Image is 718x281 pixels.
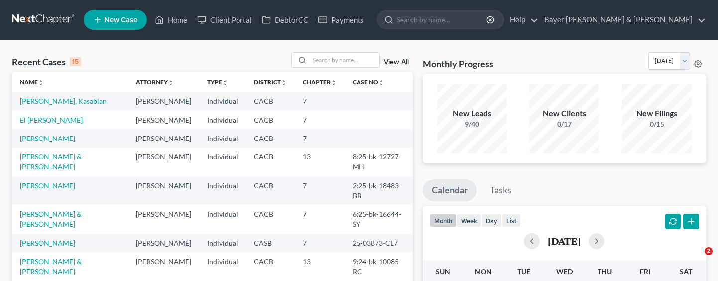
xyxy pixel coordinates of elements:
[150,11,192,29] a: Home
[310,53,379,67] input: Search by name...
[20,152,82,171] a: [PERSON_NAME] & [PERSON_NAME]
[281,80,287,86] i: unfold_more
[680,267,692,276] span: Sat
[345,252,413,281] td: 9:24-bk-10085-RC
[246,234,295,252] td: CASB
[199,111,246,129] td: Individual
[378,80,384,86] i: unfold_more
[257,11,313,29] a: DebtorCC
[640,267,650,276] span: Fri
[430,214,457,227] button: month
[502,214,521,227] button: list
[353,78,384,86] a: Case Nounfold_more
[199,205,246,233] td: Individual
[622,119,692,129] div: 0/15
[199,252,246,281] td: Individual
[246,92,295,110] td: CACB
[128,252,199,281] td: [PERSON_NAME]
[246,252,295,281] td: CACB
[246,176,295,205] td: CACB
[128,92,199,110] td: [PERSON_NAME]
[295,111,345,129] td: 7
[128,111,199,129] td: [PERSON_NAME]
[128,148,199,176] td: [PERSON_NAME]
[38,80,44,86] i: unfold_more
[475,267,492,276] span: Mon
[684,247,708,271] iframe: Intercom live chat
[505,11,538,29] a: Help
[437,119,507,129] div: 9/40
[192,11,257,29] a: Client Portal
[246,205,295,233] td: CACB
[20,78,44,86] a: Nameunfold_more
[20,97,107,105] a: [PERSON_NAME], Kasabian
[517,267,530,276] span: Tue
[128,176,199,205] td: [PERSON_NAME]
[295,129,345,147] td: 7
[20,239,75,247] a: [PERSON_NAME]
[539,11,706,29] a: Bayer [PERSON_NAME] & [PERSON_NAME]
[128,234,199,252] td: [PERSON_NAME]
[199,176,246,205] td: Individual
[207,78,228,86] a: Typeunfold_more
[199,129,246,147] td: Individual
[457,214,481,227] button: week
[20,257,82,276] a: [PERSON_NAME] & [PERSON_NAME]
[529,119,599,129] div: 0/17
[199,92,246,110] td: Individual
[254,78,287,86] a: Districtunfold_more
[529,108,599,119] div: New Clients
[481,179,520,201] a: Tasks
[295,205,345,233] td: 7
[199,148,246,176] td: Individual
[622,108,692,119] div: New Filings
[136,78,174,86] a: Attorneyunfold_more
[128,129,199,147] td: [PERSON_NAME]
[423,58,493,70] h3: Monthly Progress
[20,181,75,190] a: [PERSON_NAME]
[12,56,81,68] div: Recent Cases
[20,134,75,142] a: [PERSON_NAME]
[397,10,488,29] input: Search by name...
[20,210,82,228] a: [PERSON_NAME] & [PERSON_NAME]
[345,234,413,252] td: 25-03873-CL7
[384,59,409,66] a: View All
[548,236,581,246] h2: [DATE]
[222,80,228,86] i: unfold_more
[481,214,502,227] button: day
[303,78,337,86] a: Chapterunfold_more
[128,205,199,233] td: [PERSON_NAME]
[436,267,450,276] span: Sun
[345,176,413,205] td: 2:25-bk-18483-BB
[295,92,345,110] td: 7
[295,148,345,176] td: 13
[104,16,137,24] span: New Case
[246,111,295,129] td: CACB
[331,80,337,86] i: unfold_more
[345,205,413,233] td: 6:25-bk-16644-SY
[556,267,573,276] span: Wed
[598,267,612,276] span: Thu
[246,148,295,176] td: CACB
[437,108,507,119] div: New Leads
[295,176,345,205] td: 7
[168,80,174,86] i: unfold_more
[345,148,413,176] td: 8:25-bk-12727-MH
[423,179,477,201] a: Calendar
[246,129,295,147] td: CACB
[313,11,369,29] a: Payments
[705,247,713,255] span: 2
[295,252,345,281] td: 13
[295,234,345,252] td: 7
[199,234,246,252] td: Individual
[70,57,81,66] div: 15
[20,116,83,124] a: El [PERSON_NAME]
